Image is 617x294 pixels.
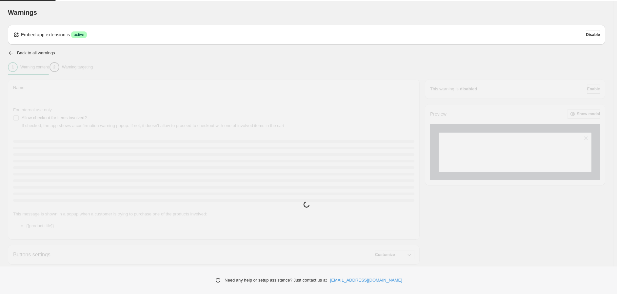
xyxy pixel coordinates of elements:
[21,31,70,38] p: Embed app extension is
[8,9,37,16] span: Warnings
[586,30,600,39] button: Disable
[330,277,402,284] a: [EMAIL_ADDRESS][DOMAIN_NAME]
[17,50,55,56] h2: Back to all warnings
[586,32,600,37] span: Disable
[74,32,84,37] span: active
